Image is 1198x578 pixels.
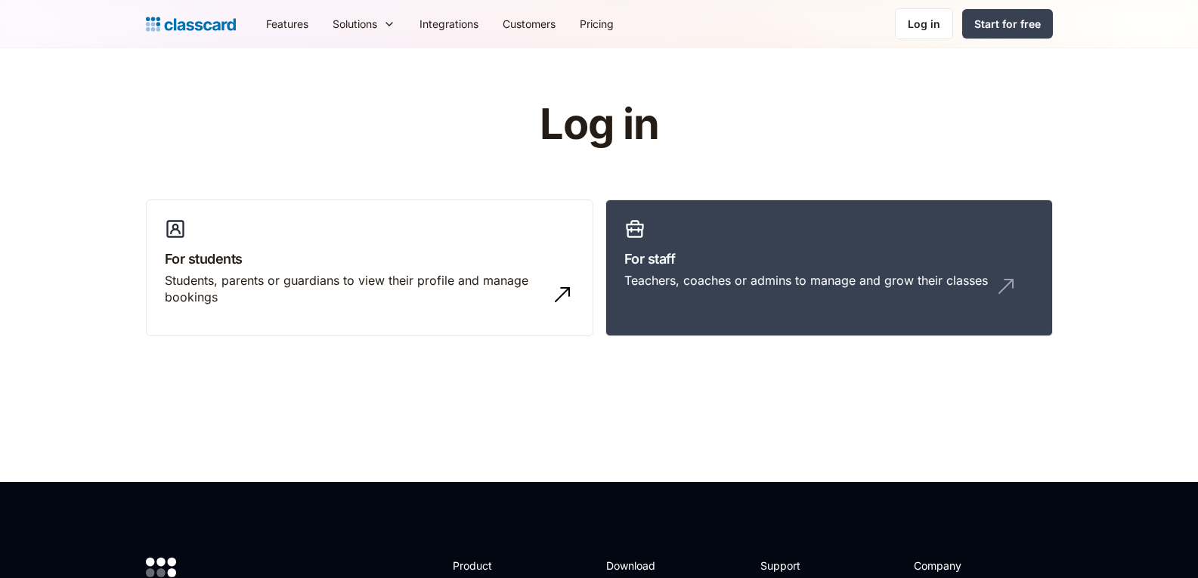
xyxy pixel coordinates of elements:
h1: Log in [359,101,839,148]
h2: Download [606,558,668,573]
h2: Company [914,558,1014,573]
div: Log in [908,16,940,32]
div: Solutions [333,16,377,32]
a: Customers [491,7,568,41]
h3: For students [165,249,574,269]
a: Integrations [407,7,491,41]
a: home [146,14,236,35]
div: Students, parents or guardians to view their profile and manage bookings [165,272,544,306]
h3: For staff [624,249,1034,269]
a: Start for free [962,9,1053,39]
a: Pricing [568,7,626,41]
a: For studentsStudents, parents or guardians to view their profile and manage bookings [146,199,593,337]
a: Log in [895,8,953,39]
div: Teachers, coaches or admins to manage and grow their classes [624,272,988,289]
div: Start for free [974,16,1041,32]
div: Solutions [320,7,407,41]
a: Features [254,7,320,41]
a: For staffTeachers, coaches or admins to manage and grow their classes [605,199,1053,337]
h2: Support [760,558,822,573]
h2: Product [453,558,534,573]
